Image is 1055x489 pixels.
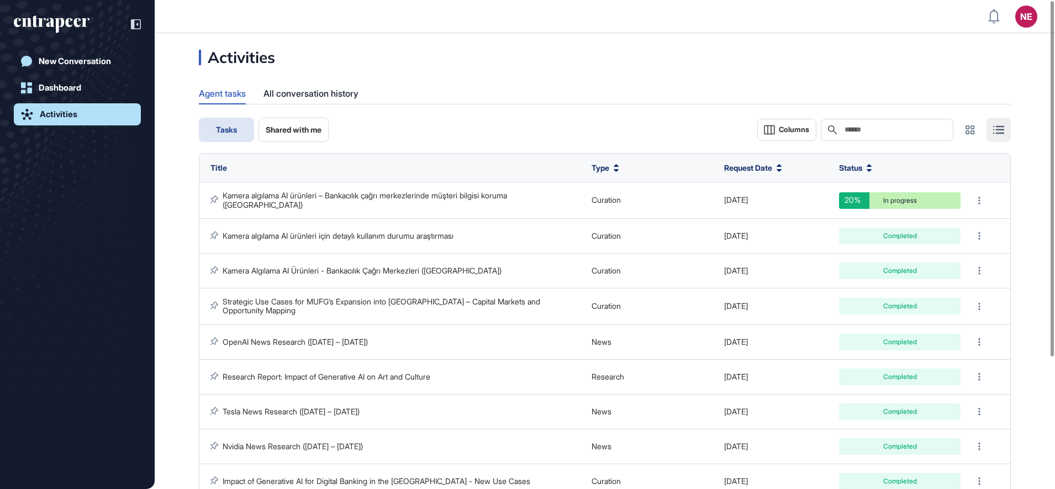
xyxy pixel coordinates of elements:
div: Completed [847,303,952,309]
a: Nvidia News Research ([DATE] – [DATE]) [223,441,363,451]
span: [DATE] [724,337,748,346]
a: OpenAI News Research ([DATE] – [DATE]) [223,337,368,346]
div: Agent tasks [199,83,246,103]
div: Completed [847,374,952,380]
button: Columns [757,119,816,141]
span: News [592,441,611,451]
span: Tasks [216,125,237,134]
span: [DATE] [724,195,748,204]
span: Status [839,162,862,173]
a: Impact of Generative AI for Digital Banking in the [GEOGRAPHIC_DATA] - New Use Cases [223,476,530,486]
span: Request Date [724,162,772,173]
span: Curation [592,476,621,486]
a: Research Report: Impact of Generative AI on Art and Culture [223,372,430,381]
div: All conversation history [263,83,358,104]
span: News [592,337,611,346]
button: Status [839,162,872,173]
a: Kamera Algılama AI Ürünleri - Bankacılık Çağrı Merkezleri ([GEOGRAPHIC_DATA]) [223,266,502,275]
button: Shared with me [259,118,329,142]
a: Activities [14,103,141,125]
div: Completed [847,339,952,345]
div: Completed [847,233,952,239]
button: NE [1015,6,1037,28]
a: Tesla News Research ([DATE] – [DATE]) [223,407,360,416]
div: Completed [847,443,952,450]
span: Type [592,162,609,173]
a: Strategic Use Cases for MUFG’s Expansion into [GEOGRAPHIC_DATA] – Capital Markets and Opportunity... [223,297,542,315]
span: [DATE] [724,407,748,416]
div: Activities [199,50,275,65]
button: Tasks [199,118,254,142]
div: Dashboard [39,83,81,93]
div: New Conversation [39,56,111,66]
a: New Conversation [14,50,141,72]
span: [DATE] [724,476,748,486]
span: [DATE] [724,266,748,275]
a: Kamera algılama AI ürünleri – Bankacılık çağrı merkezlerinde müşteri bilgisi koruma ([GEOGRAPHIC_... [223,191,509,209]
span: Curation [592,231,621,240]
a: Dashboard [14,77,141,99]
a: Kamera algılama AI ürünleri için detaylı kullanım durumu araştırması [223,231,453,240]
div: Activities [40,109,77,119]
div: entrapeer-logo [14,15,89,33]
span: Shared with me [266,125,321,134]
span: Curation [592,266,621,275]
span: [DATE] [724,301,748,311]
span: Research [592,372,624,381]
span: News [592,407,611,416]
div: 20% [839,192,869,209]
div: In progress [847,197,952,204]
span: Title [210,163,227,172]
div: Completed [847,267,952,274]
span: [DATE] [724,231,748,240]
span: [DATE] [724,372,748,381]
button: Type [592,162,619,173]
span: Columns [779,125,809,134]
span: Curation [592,301,621,311]
button: Request Date [724,162,782,173]
div: Completed [847,408,952,415]
div: Completed [847,478,952,485]
span: Curation [592,195,621,204]
span: [DATE] [724,441,748,451]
